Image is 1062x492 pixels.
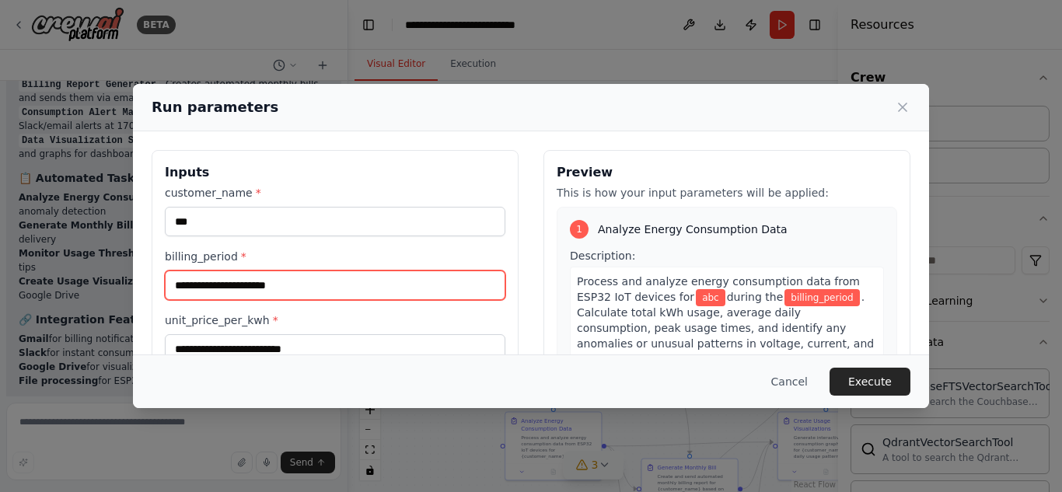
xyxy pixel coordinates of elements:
[557,185,897,201] p: This is how your input parameters will be applied:
[165,185,505,201] label: customer_name
[577,275,860,303] span: Process and analyze energy consumption data from ESP32 IoT devices for
[165,312,505,328] label: unit_price_per_kwh
[165,249,505,264] label: billing_period
[570,249,635,262] span: Description:
[759,368,820,396] button: Cancel
[557,163,897,182] h3: Preview
[727,291,784,303] span: during the
[598,222,788,237] span: Analyze Energy Consumption Data
[165,163,505,182] h3: Inputs
[570,220,589,239] div: 1
[152,96,278,118] h2: Run parameters
[784,289,859,306] span: Variable: billing_period
[696,289,725,306] span: Variable: customer_name
[830,368,910,396] button: Execute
